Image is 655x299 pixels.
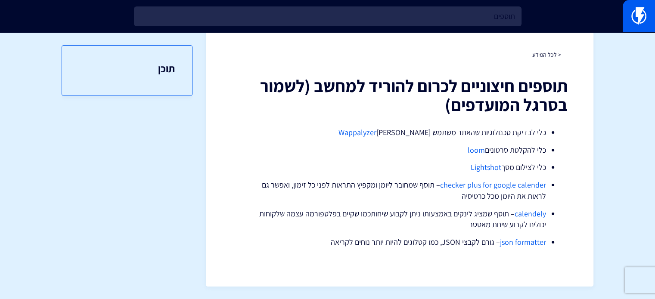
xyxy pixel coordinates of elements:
a: Lightshot [471,162,501,172]
a: calendely [515,209,546,219]
a: < לכל המידע [532,51,561,59]
a: loom [468,145,485,155]
li: – תוסף שמחובר ליומן ומקפיץ התראות לפני כל זימון, ואפשר גם לראות את היומן מכל כרטיסיה [253,179,546,201]
li: – תוסף שמציג לינקים באמצעותו ניתן לקבוע שיחותכמו שקיים בפלטפורמה עצמה שלקוחות יכולים לקבוע שיחת מ... [253,208,546,230]
a: checker plus for google calender [440,180,546,190]
a: json formatter [500,237,546,247]
h3: תוכן [79,63,175,74]
h1: תוספים חיצוניים לכרום להוריד למחשב (לשמור בסרגל המועדפים) [232,76,568,114]
li: כלי לצילום מסך [253,162,546,173]
li: כלי לבדיקת טכנולוגיות שהאתר משתמש [PERSON_NAME] [253,127,546,138]
a: Wappalyzer [338,127,376,137]
li: כלי להקלטת סרטונים [253,145,546,156]
input: חיפוש מהיר... [134,6,522,26]
li: – גורם לקבצי JSON, כמו קטלוגים להיות יותר נוחים לקריאה [253,237,546,248]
